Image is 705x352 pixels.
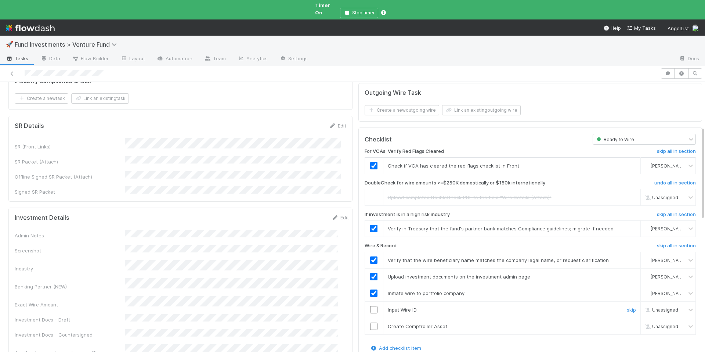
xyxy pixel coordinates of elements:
[370,345,421,351] a: Add checklist item
[651,163,687,169] span: [PERSON_NAME]
[388,194,552,200] span: Upload completed DoubleCheck PDF to the field "Wire Details (Attach)"
[627,24,656,32] a: My Tasks
[644,257,650,263] img: avatar_501ac9d6-9fa6-4fe9-975e-1fd988f7bdb1.png
[15,301,125,308] div: Exact Wire Amount
[15,122,44,130] h5: SR Details
[15,283,125,290] div: Banking Partner (NEW)
[15,41,120,48] span: Fund Investments > Venture Fund
[644,274,650,280] img: avatar_501ac9d6-9fa6-4fe9-975e-1fd988f7bdb1.png
[657,148,696,154] h6: skip all in section
[35,53,66,65] a: Data
[329,123,346,129] a: Edit
[365,243,397,249] h6: Wire & Record
[388,274,530,280] span: Upload investment documents on the investment admin page
[657,243,696,252] a: skip all in section
[365,89,421,97] h5: Outgoing Wire Task
[365,105,439,115] button: Create a newoutgoing wire
[668,25,689,31] span: AngelList
[627,25,656,31] span: My Tasks
[657,212,696,220] a: skip all in section
[66,53,115,65] a: Flow Builder
[388,307,417,313] span: Input Wire ID
[388,257,609,263] span: Verify that the wire beneficiary name matches the company legal name, or request clarification
[365,136,392,143] h5: Checklist
[442,105,521,115] button: Link an existingoutgoing wire
[644,163,650,169] img: avatar_6daca87a-2c2e-4848-8ddb-62067031c24f.png
[15,93,68,104] button: Create a newtask
[115,53,151,65] a: Layout
[72,55,109,62] span: Flow Builder
[654,180,696,186] h6: undo all in section
[651,274,687,280] span: [PERSON_NAME]
[15,214,69,222] h5: Investment Details
[388,163,519,169] span: Check if VCA has cleared the red flags checklist in Front
[692,25,699,32] img: avatar_501ac9d6-9fa6-4fe9-975e-1fd988f7bdb1.png
[332,215,349,220] a: Edit
[673,53,705,65] a: Docs
[15,316,125,323] div: Investment Docs - Draft
[71,93,129,104] button: Link an existingtask
[643,307,678,313] span: Unassigned
[657,148,696,157] a: skip all in section
[315,1,337,16] span: Timer On
[274,53,314,65] a: Settings
[15,143,125,150] div: SR (Front Links)
[315,2,330,15] span: Timer On
[657,243,696,249] h6: skip all in section
[654,180,696,189] a: undo all in section
[365,212,450,218] h6: If investment is in a high risk industry
[232,53,274,65] a: Analytics
[15,173,125,180] div: Offline Signed SR Packet (Attach)
[15,247,125,254] div: Screenshot
[15,158,125,165] div: SR Packet (Attach)
[6,41,13,47] span: 🚀
[644,226,650,231] img: avatar_501ac9d6-9fa6-4fe9-975e-1fd988f7bdb1.png
[603,24,621,32] div: Help
[15,331,125,338] div: Investment Docs - Countersigned
[657,212,696,218] h6: skip all in section
[6,55,29,62] span: Tasks
[151,53,198,65] a: Automation
[6,22,55,34] img: logo-inverted-e16ddd16eac7371096b0.svg
[595,137,634,142] span: Ready to Wire
[651,291,687,296] span: [PERSON_NAME]
[365,148,444,154] h6: For VCAs: Verify Red Flags Cleared
[651,226,687,231] span: [PERSON_NAME]
[643,194,678,200] span: Unassigned
[643,324,678,329] span: Unassigned
[388,226,614,231] span: Verify in Treasury that the fund's partner bank matches Compliance guidelines; migrate if needed
[15,232,125,239] div: Admin Notes
[388,323,447,329] span: Create Comptroller Asset
[651,258,687,263] span: [PERSON_NAME]
[365,180,545,186] h6: DoubleCheck for wire amounts >=$250K domestically or $150k internationally
[627,307,636,313] a: skip
[15,188,125,195] div: Signed SR Packet
[388,290,464,296] span: Initiate wire to portfolio company
[644,290,650,296] img: avatar_501ac9d6-9fa6-4fe9-975e-1fd988f7bdb1.png
[340,8,378,18] button: Stop timer
[15,265,125,272] div: Industry
[198,53,232,65] a: Team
